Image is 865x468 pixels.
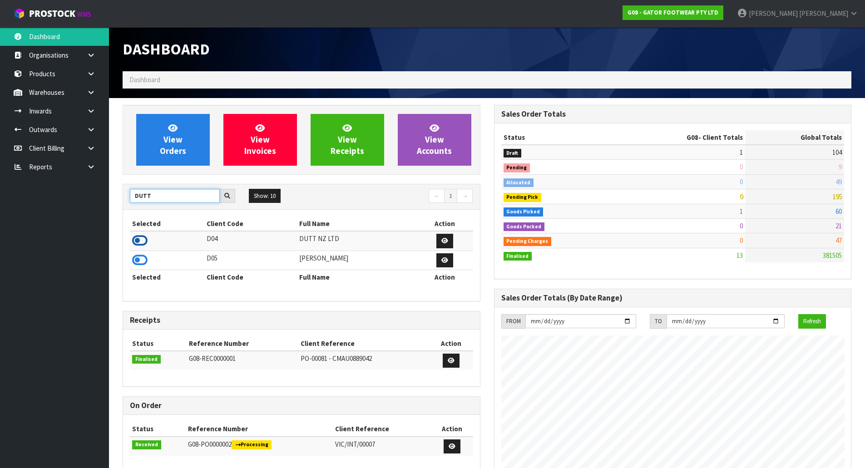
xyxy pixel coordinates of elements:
[823,251,842,260] span: 381505
[129,75,160,84] span: Dashboard
[835,222,842,230] span: 21
[297,231,417,251] td: DUTT NZ LTD
[832,192,842,201] span: 195
[504,149,522,158] span: Draft
[687,133,698,142] span: G08
[417,217,473,231] th: Action
[186,422,333,436] th: Reference Number
[417,123,452,157] span: View Accounts
[740,163,743,171] span: 0
[650,314,667,329] div: TO
[160,123,186,157] span: View Orders
[333,437,431,456] td: VIC/INT/00007
[740,222,743,230] span: 0
[832,148,842,157] span: 104
[130,189,220,203] input: Search clients
[457,189,473,203] a: →
[628,9,718,16] strong: G08 - GATOR FOOTWEAR PTY LTD
[186,437,333,456] td: G08-PO0000002
[132,440,161,449] span: Received
[740,192,743,201] span: 0
[740,148,743,157] span: 1
[130,316,473,325] h3: Receipts
[204,217,297,231] th: Client Code
[130,270,204,285] th: Selected
[130,217,204,231] th: Selected
[301,354,372,363] span: PO-00081 - CMAU0889042
[501,314,525,329] div: FROM
[444,189,457,203] a: 1
[204,251,297,270] td: D05
[130,336,187,351] th: Status
[431,422,473,436] th: Action
[835,236,842,245] span: 47
[417,270,473,285] th: Action
[501,294,845,302] h3: Sales Order Totals (By Date Range)
[136,114,210,166] a: ViewOrders
[614,130,745,145] th: - Client Totals
[297,217,417,231] th: Full Name
[501,130,614,145] th: Status
[398,114,471,166] a: ViewAccounts
[504,163,530,172] span: Pending
[189,354,236,363] span: G08-REC0000001
[504,252,532,261] span: Finalised
[740,207,743,216] span: 1
[187,336,298,351] th: Reference Number
[297,251,417,270] td: [PERSON_NAME]
[504,237,552,246] span: Pending Charges
[501,110,845,118] h3: Sales Order Totals
[740,236,743,245] span: 0
[204,231,297,251] td: D04
[798,314,826,329] button: Refresh
[736,251,743,260] span: 13
[14,8,25,19] img: cube-alt.png
[429,189,445,203] a: ←
[298,336,430,351] th: Client Reference
[132,355,161,364] span: Finalised
[249,189,281,203] button: Show: 10
[130,422,186,436] th: Status
[835,207,842,216] span: 60
[244,123,276,157] span: View Invoices
[504,193,542,202] span: Pending Pick
[123,39,210,59] span: Dashboard
[204,270,297,285] th: Client Code
[331,123,364,157] span: View Receipts
[311,114,384,166] a: ViewReceipts
[430,336,473,351] th: Action
[799,9,848,18] span: [PERSON_NAME]
[504,207,544,217] span: Goods Picked
[232,440,272,449] span: Processing
[29,8,75,20] span: ProStock
[745,130,844,145] th: Global Totals
[835,177,842,186] span: 49
[77,10,91,19] small: WMS
[740,177,743,186] span: 0
[308,189,473,205] nav: Page navigation
[333,422,431,436] th: Client Reference
[749,9,798,18] span: [PERSON_NAME]
[504,178,534,187] span: Allocated
[130,401,473,410] h3: On Order
[297,270,417,285] th: Full Name
[623,5,723,20] a: G08 - GATOR FOOTWEAR PTY LTD
[223,114,297,166] a: ViewInvoices
[839,163,842,171] span: 9
[504,222,545,232] span: Goods Packed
